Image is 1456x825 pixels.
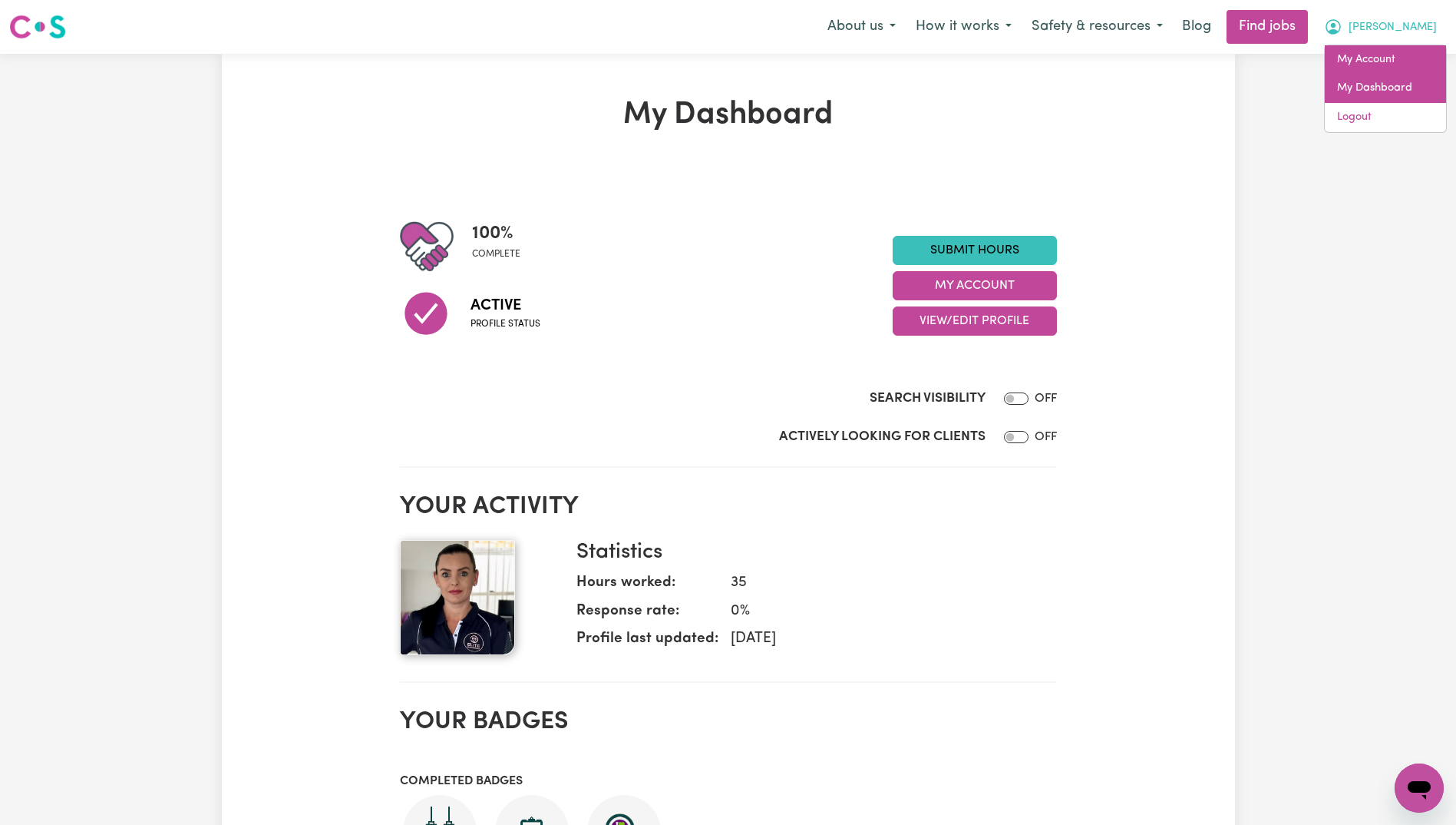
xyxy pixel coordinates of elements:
h2: Your badges [400,707,1057,737]
span: 100 % [472,220,520,247]
a: Careseekers logo [9,9,66,45]
button: Safety & resources [1022,11,1173,43]
a: My Account [1325,45,1446,75]
a: Submit Hours [893,236,1057,265]
a: Logout [1325,103,1446,132]
img: Careseekers logo [9,13,66,41]
a: My Dashboard [1325,74,1446,103]
h2: Your activity [400,492,1057,522]
div: Profile completeness: 100% [472,220,533,273]
span: [PERSON_NAME] [1349,19,1437,36]
span: Active [470,294,540,317]
a: Blog [1173,10,1220,44]
dt: Hours worked: [576,572,718,601]
dd: [DATE] [718,628,1045,651]
dt: Response rate: [576,601,718,629]
iframe: Button to launch messaging window [1395,764,1444,813]
img: Your profile picture [400,540,515,655]
label: Actively Looking for Clients [779,427,986,447]
button: How it works [906,11,1022,43]
button: My Account [893,271,1057,300]
span: complete [472,247,520,261]
dd: 0 % [718,601,1045,623]
dd: 35 [718,572,1045,595]
button: View/Edit Profile [893,306,1057,336]
span: OFF [1035,431,1057,443]
span: Profile status [470,317,540,331]
button: About us [817,11,906,43]
a: Find jobs [1227,10,1308,44]
div: My Account [1324,45,1447,133]
h3: Statistics [576,540,1045,566]
button: My Account [1314,11,1447,43]
h3: Completed badges [400,774,1057,789]
dt: Profile last updated: [576,628,718,657]
span: OFF [1035,393,1057,405]
label: Search Visibility [870,389,986,409]
h1: My Dashboard [400,97,1057,134]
